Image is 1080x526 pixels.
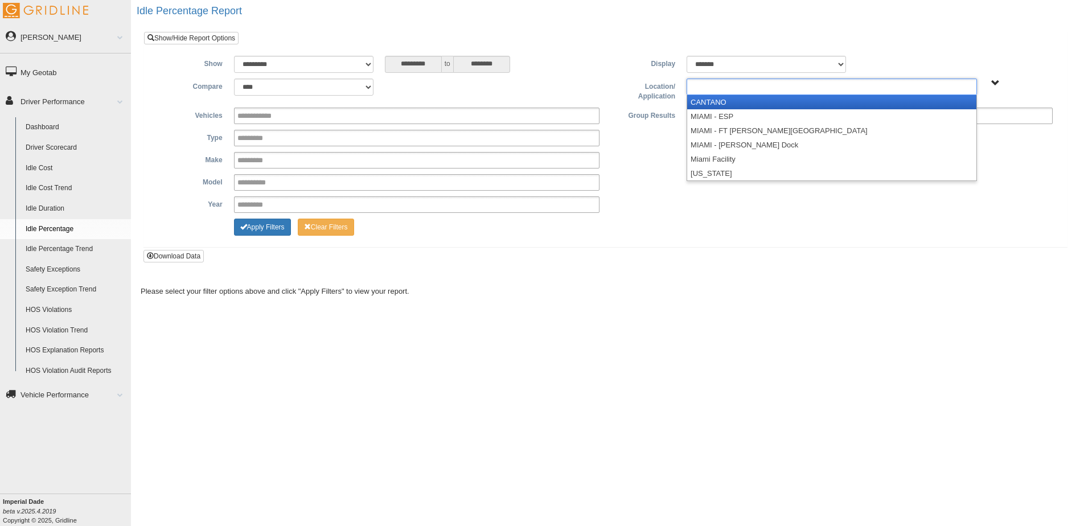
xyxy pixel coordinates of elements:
[687,166,976,180] li: [US_STATE]
[153,108,228,121] label: Vehicles
[20,280,131,300] a: Safety Exception Trend
[20,199,131,219] a: Idle Duration
[144,32,239,44] a: Show/Hide Report Options
[141,287,409,295] span: Please select your filter options above and click "Apply Filters" to view your report.
[153,196,228,210] label: Year
[687,109,976,124] li: MIAMI - ESP
[137,6,1080,17] h2: Idle Percentage Report
[3,498,44,505] b: Imperial Dade
[20,239,131,260] a: Idle Percentage Trend
[3,497,131,525] div: Copyright © 2025, Gridline
[3,508,56,515] i: beta v.2025.4.2019
[20,300,131,320] a: HOS Violations
[20,320,131,341] a: HOS Violation Trend
[605,108,681,121] label: Group Results
[153,152,228,166] label: Make
[605,56,681,69] label: Display
[153,56,228,69] label: Show
[3,3,88,18] img: Gridline
[20,178,131,199] a: Idle Cost Trend
[298,219,354,236] button: Change Filter Options
[442,56,453,73] span: to
[20,260,131,280] a: Safety Exceptions
[687,95,976,109] li: CANTANO
[20,361,131,381] a: HOS Violation Audit Reports
[153,79,228,92] label: Compare
[153,174,228,188] label: Model
[605,79,681,102] label: Location/ Application
[687,124,976,138] li: MIAMI - FT [PERSON_NAME][GEOGRAPHIC_DATA]
[234,219,291,236] button: Change Filter Options
[20,138,131,158] a: Driver Scorecard
[20,219,131,240] a: Idle Percentage
[687,152,976,166] li: Miami Facility
[687,138,976,152] li: MIAMI - [PERSON_NAME] Dock
[153,130,228,143] label: Type
[20,158,131,179] a: Idle Cost
[20,117,131,138] a: Dashboard
[143,250,204,262] button: Download Data
[20,340,131,361] a: HOS Explanation Reports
